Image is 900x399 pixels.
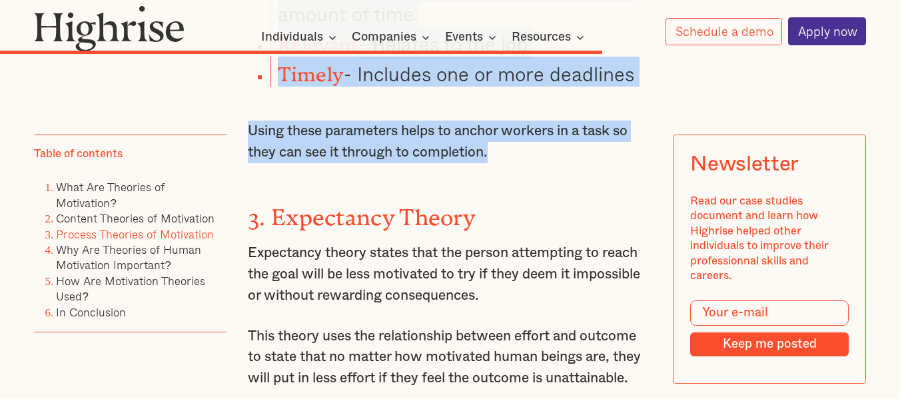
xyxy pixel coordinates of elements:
p: This theory uses the relationship between effort and outcome to state that no matter how motivate... [248,326,652,389]
div: Resources [512,29,588,45]
input: Your e-mail [690,300,849,326]
div: Newsletter [690,153,799,177]
div: Individuals [261,29,323,45]
a: What Are Theories of Motivation? [56,178,165,211]
div: Table of contents [34,147,123,162]
a: Schedule a demo [666,18,783,45]
a: How Are Motivation Theories Used? [56,272,205,305]
p: Expectancy theory states that the person attempting to reach the goal will be less motivated to t... [248,242,652,306]
div: Companies [352,29,434,45]
div: Companies [352,29,416,45]
img: Highrise logo [34,5,185,51]
div: Resources [512,29,571,45]
p: Using these parameters helps to anchor workers in a task so they can see it through to completion. [248,121,652,163]
strong: 3. Expectancy Theory [248,204,476,219]
li: - Includes one or more deadlines [270,57,652,87]
input: Keep me posted [690,333,849,356]
a: Why Are Theories of Human Motivation Important? [56,240,201,274]
a: Process Theories of Motivation [56,225,214,243]
a: Content Theories of Motivation [56,209,215,227]
div: Read our case studies document and learn how Highrise helped other individuals to improve their p... [690,194,849,284]
form: Modal Form [690,300,849,356]
strong: Timely [278,63,344,76]
div: Individuals [261,29,340,45]
a: In Conclusion [56,303,126,321]
div: Events [445,29,483,45]
div: Events [445,29,500,45]
a: Apply now [788,17,867,45]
